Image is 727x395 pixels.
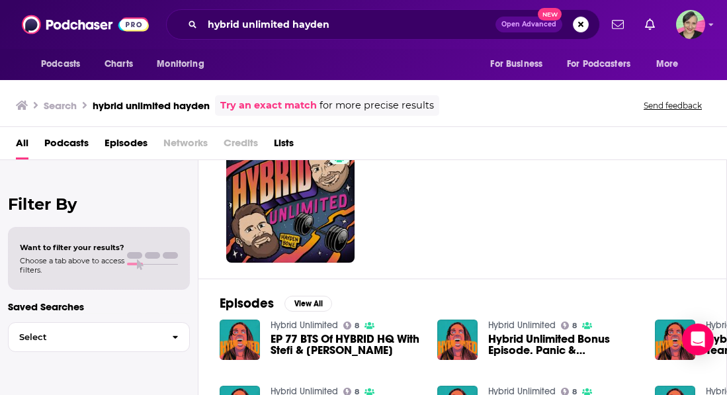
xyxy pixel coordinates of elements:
img: Hybrid Unlimited Ep. 16 Team Hybrid Talks Crossfit Vs Powerlifting [655,320,695,360]
a: Episodes [105,132,148,159]
span: Logged in as LizDVictoryBelt [676,10,705,39]
span: EP 77 BTS Of HYBRID HQ With Stefi & [PERSON_NAME] [271,333,421,356]
span: for more precise results [320,98,434,113]
span: Podcasts [41,55,80,73]
a: Show notifications dropdown [640,13,660,36]
a: 8 [561,322,577,329]
button: Show profile menu [676,10,705,39]
h3: Search [44,99,77,112]
a: Hybrid Unlimited [271,320,338,331]
button: open menu [558,52,650,77]
span: For Podcasters [567,55,630,73]
a: Podcasts [44,132,89,159]
a: EP 77 BTS Of HYBRID HQ With Stefi & Hayden [271,333,421,356]
span: Want to filter your results? [20,243,124,252]
span: New [538,8,562,21]
a: Hybrid Unlimited Bonus Episode. Panic & COVID-19 [488,333,639,356]
span: 8 [355,323,359,329]
button: Select [8,322,190,352]
a: Lists [274,132,294,159]
span: Open Advanced [501,21,556,28]
a: 8 [226,134,355,263]
span: Networks [163,132,208,159]
img: Hybrid Unlimited Bonus Episode. Panic & COVID-19 [437,320,478,360]
span: 8 [572,323,577,329]
button: open menu [32,52,97,77]
span: Hybrid Unlimited Bonus Episode. Panic & [MEDICAL_DATA] [488,333,639,356]
img: EP 77 BTS Of HYBRID HQ With Stefi & Hayden [220,320,260,360]
h3: hybrid unlimited hayden [93,99,210,112]
span: Credits [224,132,258,159]
a: Hybrid Unlimited [488,320,556,331]
a: Show notifications dropdown [607,13,629,36]
span: For Business [490,55,542,73]
p: Saved Searches [8,300,190,313]
div: Open Intercom Messenger [682,324,714,355]
a: Try an exact match [220,98,317,113]
span: Monitoring [157,55,204,73]
button: open menu [148,52,221,77]
a: EpisodesView All [220,295,332,312]
span: Choose a tab above to access filters. [20,256,124,275]
a: 8 [343,322,360,329]
button: View All [284,296,332,312]
button: open menu [647,52,695,77]
span: Select [9,333,161,341]
button: Open AdvancedNew [495,17,562,32]
span: 8 [572,389,577,395]
button: Send feedback [640,100,706,111]
div: Search podcasts, credits, & more... [166,9,600,40]
h2: Episodes [220,295,274,312]
span: 8 [355,389,359,395]
span: Charts [105,55,133,73]
img: User Profile [676,10,705,39]
button: open menu [481,52,559,77]
span: More [656,55,679,73]
a: Charts [96,52,141,77]
a: All [16,132,28,159]
input: Search podcasts, credits, & more... [202,14,495,35]
img: Podchaser - Follow, Share and Rate Podcasts [22,12,149,37]
h2: Filter By [8,195,190,214]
